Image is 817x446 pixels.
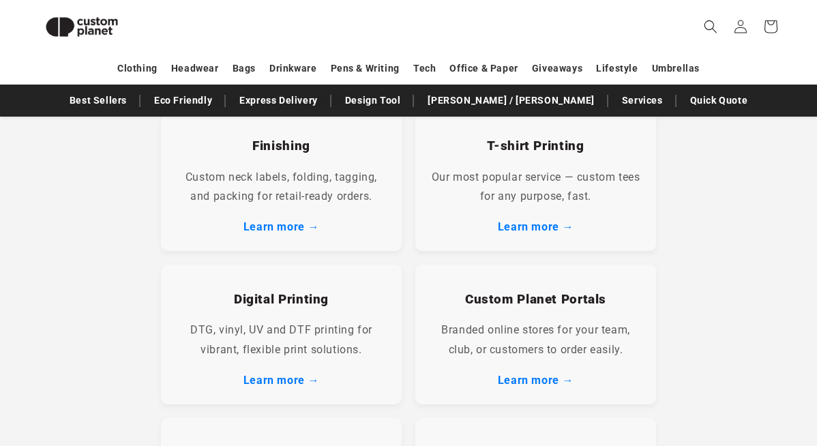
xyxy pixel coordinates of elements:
a: Quick Quote [683,89,755,113]
p: Branded online stores for your team, club, or customers to order easily. [429,321,642,360]
img: Custom Planet [34,5,130,48]
a: Umbrellas [652,57,700,80]
a: [PERSON_NAME] / [PERSON_NAME] [421,89,601,113]
h3: Digital Printing [175,291,388,308]
a: Learn more → [498,220,574,233]
a: Learn more → [243,220,319,233]
summary: Search [696,12,726,42]
a: Express Delivery [233,89,325,113]
a: Eco Friendly [147,89,219,113]
a: Lifestyle [596,57,638,80]
a: Best Sellers [63,89,134,113]
a: Headwear [171,57,219,80]
a: Design Tool [338,89,408,113]
iframe: Chat Widget [749,381,817,446]
a: Services [615,89,670,113]
a: Giveaways [532,57,582,80]
a: Drinkware [269,57,316,80]
h3: Finishing [175,138,388,154]
p: Our most popular service — custom tees for any purpose, fast. [429,168,642,207]
a: Office & Paper [449,57,518,80]
p: Custom neck labels, folding, tagging, and packing for retail-ready orders. [175,168,388,207]
h3: Custom Planet Portals [429,291,642,308]
a: Learn more → [243,374,319,387]
div: Widget de chat [749,381,817,446]
a: Pens & Writing [331,57,400,80]
a: Clothing [117,57,158,80]
a: Bags [233,57,256,80]
p: DTG, vinyl, UV and DTF printing for vibrant, flexible print solutions. [175,321,388,360]
a: Learn more → [498,374,574,387]
h3: T-shirt Printing [429,138,642,154]
a: Tech [413,57,436,80]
